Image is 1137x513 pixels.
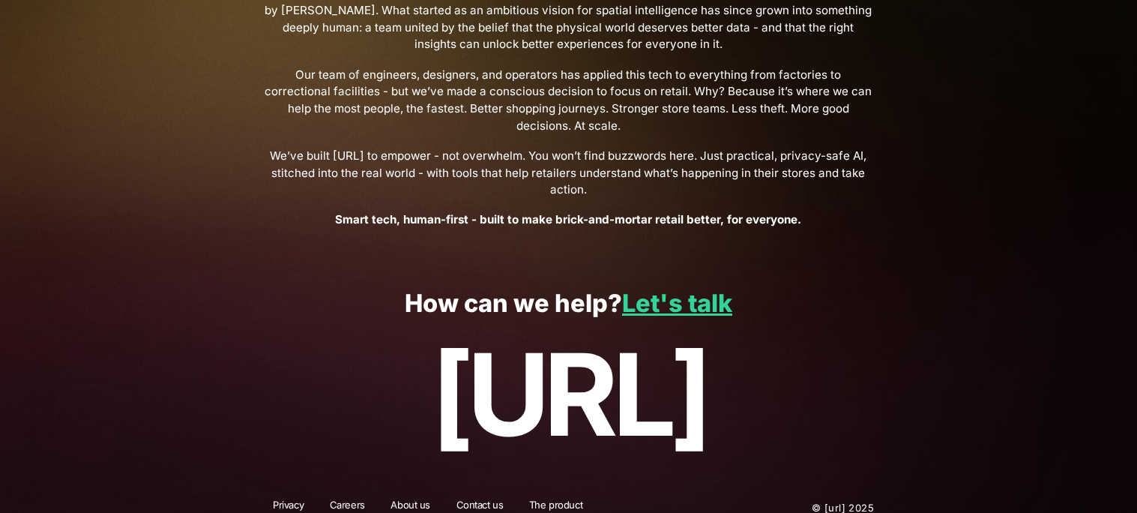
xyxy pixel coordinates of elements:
a: Let's talk [622,289,732,318]
p: [URL] [32,331,1104,459]
span: We’ve built [URL] to empower - not overwhelm. You won’t find buzzwords here. Just practical, priv... [263,148,874,199]
span: Our team of engineers, designers, and operators has applied this tech to everything from factorie... [263,67,874,135]
strong: Smart tech, human-first - built to make brick-and-mortar retail better, for everyone. [335,212,801,226]
p: How can we help? [32,290,1104,318]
